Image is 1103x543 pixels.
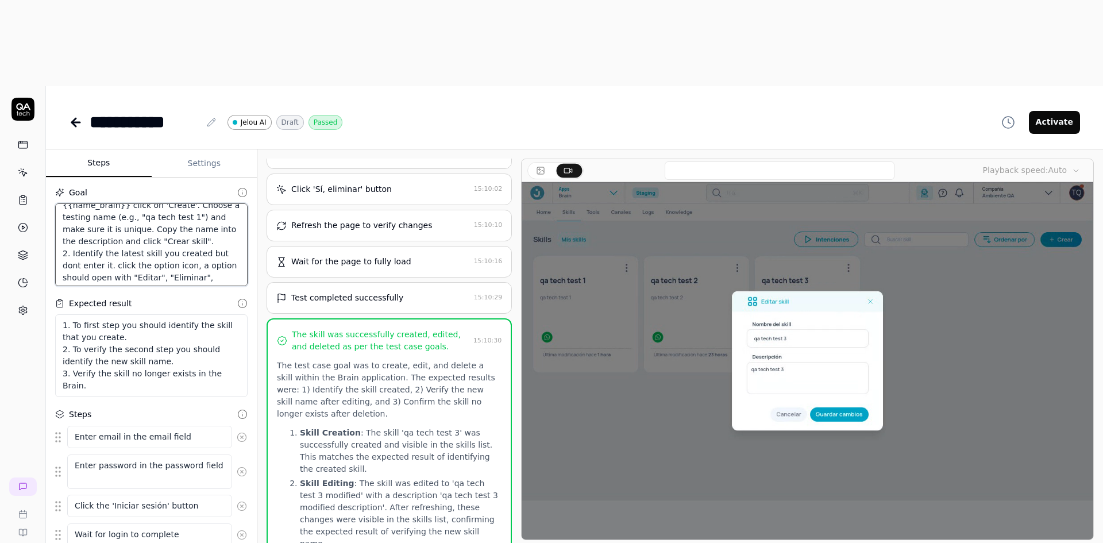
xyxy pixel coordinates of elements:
[983,164,1067,176] div: Playback speed:
[46,150,152,178] button: Steps
[474,185,502,192] time: 15:10:02
[474,257,502,265] time: 15:10:16
[292,329,469,353] div: The skill was successfully created, edited, and deleted as per the test case goals.
[69,298,132,310] div: Expected result
[232,426,252,449] button: Remove step
[300,427,502,475] p: : The skill 'qa tech test 3' was successfully created and visible in the skills list. This matche...
[227,115,272,130] a: Jelou AI
[232,460,252,483] button: Remove step
[69,409,91,421] div: Steps
[69,187,87,199] div: Goal
[277,360,502,420] p: The test case goal was to create, edit, and delete a skill within the Brain application. The expe...
[55,425,248,449] div: Suggestions
[152,150,257,178] button: Settings
[300,428,361,437] strong: Skill Creation
[291,219,432,232] div: Refresh the page to verify changes
[55,494,248,518] div: Suggestions
[291,256,411,268] div: Wait for the page to fully load
[473,337,502,344] time: 15:10:30
[291,292,403,304] div: Test completed successfully
[1029,111,1080,134] button: Activate
[5,519,41,537] a: Documentation
[308,115,343,130] div: Passed
[55,454,248,490] div: Suggestions
[291,183,392,195] div: Click 'Sí, eliminar' button
[994,111,1022,134] button: View version history
[300,479,354,488] strong: Skill Editing
[474,221,502,229] time: 15:10:10
[232,495,252,518] button: Remove step
[474,294,502,301] time: 15:10:29
[241,117,267,128] span: Jelou AI
[276,115,304,130] div: Draft
[5,500,41,519] a: Book a call with us
[9,477,37,496] a: New conversation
